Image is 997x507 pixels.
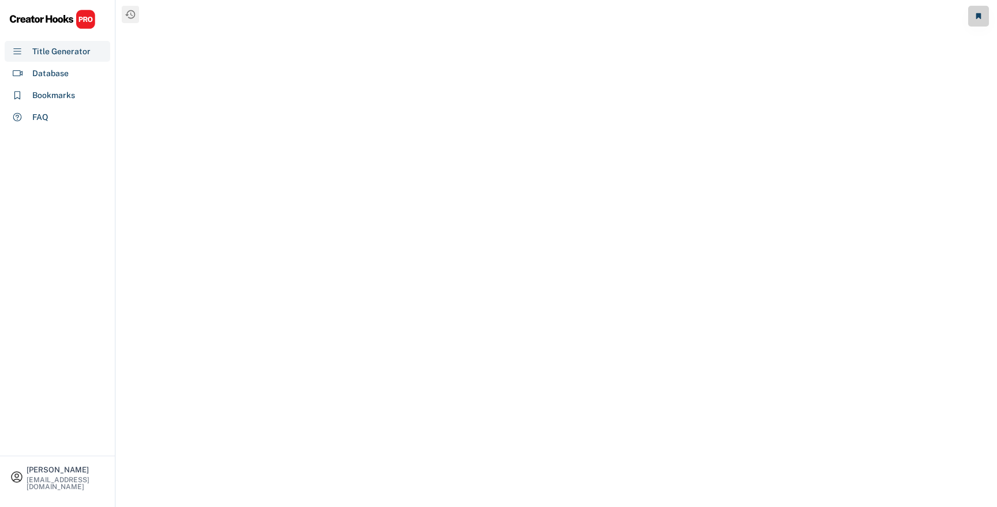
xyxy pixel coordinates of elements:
[9,9,96,29] img: CHPRO%20Logo.svg
[27,466,105,474] div: [PERSON_NAME]
[27,476,105,490] div: [EMAIL_ADDRESS][DOMAIN_NAME]
[32,67,69,80] div: Database
[32,46,91,58] div: Title Generator
[32,111,48,123] div: FAQ
[32,89,75,102] div: Bookmarks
